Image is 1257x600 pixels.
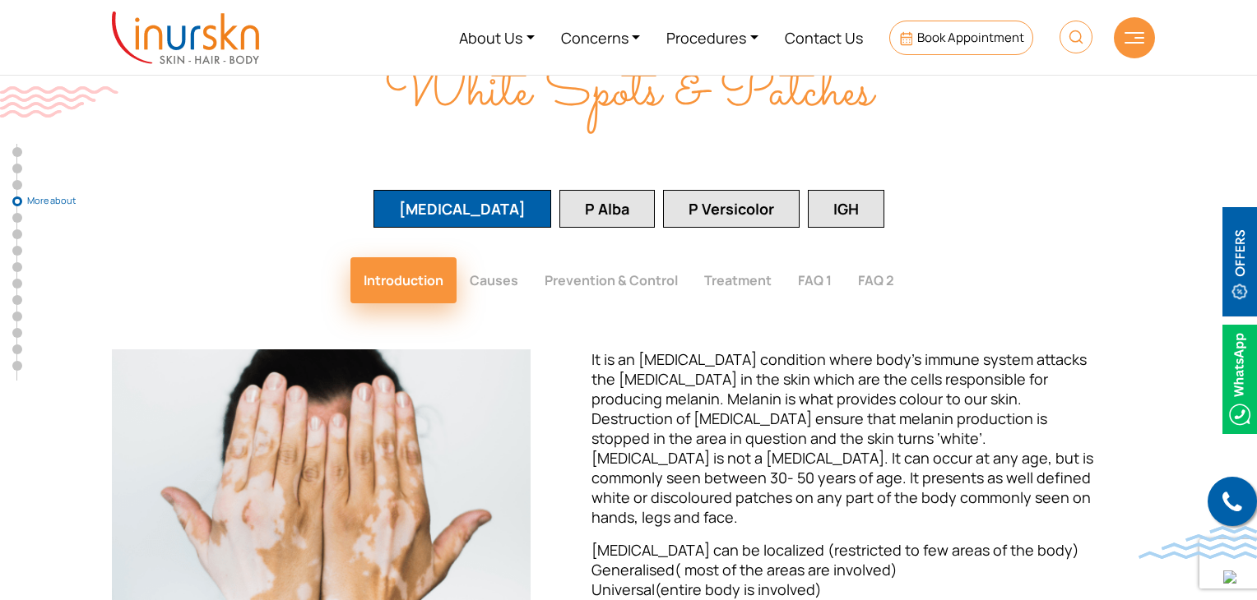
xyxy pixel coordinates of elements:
button: Prevention & Control [531,257,691,303]
a: Concerns [548,7,654,68]
img: HeaderSearch [1060,21,1092,53]
button: FAQ 2 [845,257,907,303]
img: Whatsappicon [1222,325,1257,434]
button: IGH [808,190,884,228]
span: Book Appointment [917,29,1024,46]
a: Procedures [653,7,772,68]
img: up-blue-arrow.svg [1223,570,1236,584]
a: Contact Us [772,7,876,68]
span: White Spots & Patches [384,49,873,136]
img: hamLine.svg [1125,32,1144,44]
a: Book Appointment [889,21,1033,55]
a: About Us [446,7,548,68]
button: Treatment [691,257,785,303]
button: Introduction [350,257,457,303]
button: FAQ 1 [785,257,845,303]
button: P Versicolor [663,190,800,228]
span: More about [27,196,109,205]
button: P Alba [559,190,655,228]
a: Whatsappicon [1222,369,1257,387]
img: bluewave [1139,526,1257,559]
a: More about [12,196,22,206]
button: Causes [457,257,531,303]
img: offerBt [1222,207,1257,316]
img: inurskn-logo [112,12,259,64]
span: It is an [MEDICAL_DATA] condition where body’s immune system attacks the [MEDICAL_DATA] in the sk... [591,349,1093,527]
button: [MEDICAL_DATA] [373,190,551,228]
